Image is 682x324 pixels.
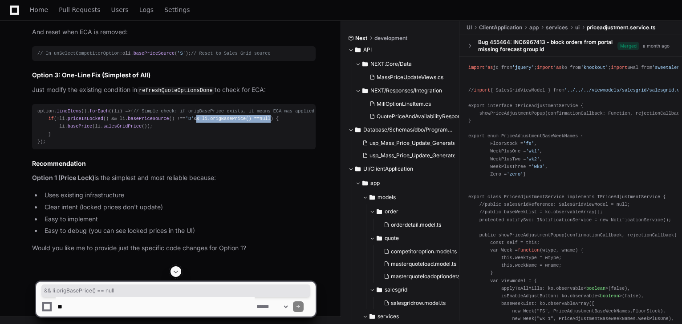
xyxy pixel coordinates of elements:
li: Clear intent (locked prices don't update) [42,202,316,212]
span: services [546,24,568,31]
button: competitoroption.model.ts [380,245,476,258]
span: 'wk2' [526,156,540,161]
div: option. (). ( { (!li. () && li. () !== && li. () == ) { li. (li. ()); } }); [37,108,310,146]
span: 'jquery' [512,65,534,70]
span: app [529,24,539,31]
span: NEXT/Responses/Integration [370,87,442,94]
button: usp_Mass_Price_Update_Generate_ByMassPriceProductGroupId_MillList.sql [359,149,455,162]
span: UI [467,24,472,31]
span: NEXT.Core/Data [370,60,412,68]
button: Database/Schemas/dbo/Programmability/Stored Procedures/Mass_Price_Update [348,123,453,137]
button: app [355,176,460,190]
span: Settings [164,7,190,12]
span: if [49,116,54,121]
span: development [374,35,407,42]
button: MassPriceUpdateViews.cs [366,71,455,84]
div: Bug 455464: INC6967413 - block orders from portal missing forecast group id [478,39,617,53]
button: order [369,204,474,219]
svg: Directory [355,124,361,135]
strong: Option 1 (Price Lock) [32,174,94,181]
span: 'fs' [523,141,534,146]
li: Uses existing infrastructure [42,190,316,200]
button: NEXT.Core/Data [355,57,460,71]
button: quote [369,231,474,245]
span: 'S' [177,51,185,56]
span: // In unSelectCompetitorOption: [37,51,122,56]
span: // Simple check: if origBasePrice exists, it means ECA was applied [134,108,315,114]
span: MillOptionLineItem.cs [377,100,431,108]
h2: Option 3: One-Line Fix (Simplest of All) [32,71,316,80]
span: ui [575,24,580,31]
button: MillOptionLineItem.cs [366,98,462,110]
svg: Directory [355,164,361,174]
span: MassPriceUpdateViews.cs [377,74,443,81]
span: QuotePriceAndAvailabilityResponse.cs [377,113,474,120]
button: NEXT/Responses/Integration [355,84,460,98]
button: usp_Mass_Price_Update_Generate_ByMassPriceGroupings.sql [359,137,455,149]
svg: Directory [362,178,368,188]
span: priceadjustment.service.ts [587,24,656,31]
svg: Directory [362,85,368,96]
span: quote [385,235,399,242]
span: 'wk3' [532,164,545,169]
h2: Recommendation [32,159,316,168]
span: ClientApplication [479,24,522,31]
span: orderdetail.model.ts [391,221,441,228]
button: UI/ClientApplication [348,162,453,176]
span: Merged [617,41,639,50]
span: Logs [139,7,154,12]
span: import [537,65,553,70]
button: masterquoteload.model.ts [380,258,476,270]
span: priceIsLocked [68,116,103,121]
span: API [363,46,372,53]
span: import [468,65,485,70]
span: 'knockout' [581,65,609,70]
span: Users [111,7,129,12]
p: Just modify the existing condition in to check for ECA: [32,85,316,96]
span: UI/ClientApplication [363,165,413,172]
span: 'wk1' [526,148,540,154]
div: oli. ( ); [37,50,310,57]
span: usp_Mass_Price_Update_Generate_ByMassPriceProductGroupId_MillList.sql [369,152,560,159]
span: salesGridPrice [103,124,142,129]
span: import [611,65,627,70]
button: QuotePriceAndAvailabilityResponse.cs [366,110,462,123]
span: 'zero' [507,172,523,177]
span: import [474,88,490,93]
li: Easy to implement [42,214,316,224]
span: models [378,194,396,201]
span: competitoroption.model.ts [391,248,457,255]
span: && li.origBasePrice() == null [44,287,308,294]
li: Easy to debug (you can see locked prices in the UI) [42,226,316,236]
button: API [348,43,453,57]
span: lineItems [57,108,81,114]
svg: Directory [362,59,368,69]
span: as [556,65,561,70]
span: // Reset to Sales Grid source [191,51,271,56]
p: And reset when ECA is removed: [32,27,316,37]
span: basePriceSource [134,51,175,56]
p: Would you like me to provide just the specific code changes for Option 1? [32,243,316,253]
span: Pull Requests [59,7,100,12]
div: a month ago [643,42,670,49]
span: ( ) => [111,108,130,114]
span: null [260,116,271,121]
p: is the simplest and most reliable because: [32,173,316,183]
svg: Directory [355,44,361,55]
span: Next [355,35,367,42]
code: refreshQuoteOptionsDone [137,87,215,95]
svg: Directory [369,192,375,203]
span: origBasePrice [210,116,246,121]
span: li [114,108,120,114]
span: app [370,180,380,187]
span: Database/Schemas/dbo/Programmability/Stored Procedures/Mass_Price_Update [363,126,453,133]
button: models [362,190,467,204]
span: function [518,248,540,253]
span: 'D' [186,116,194,121]
span: as [487,65,493,70]
span: basePriceSource [128,116,169,121]
button: orderdetail.model.ts [380,219,469,231]
span: Home [30,7,48,12]
svg: Directory [377,206,382,217]
span: basePrice [68,124,92,129]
